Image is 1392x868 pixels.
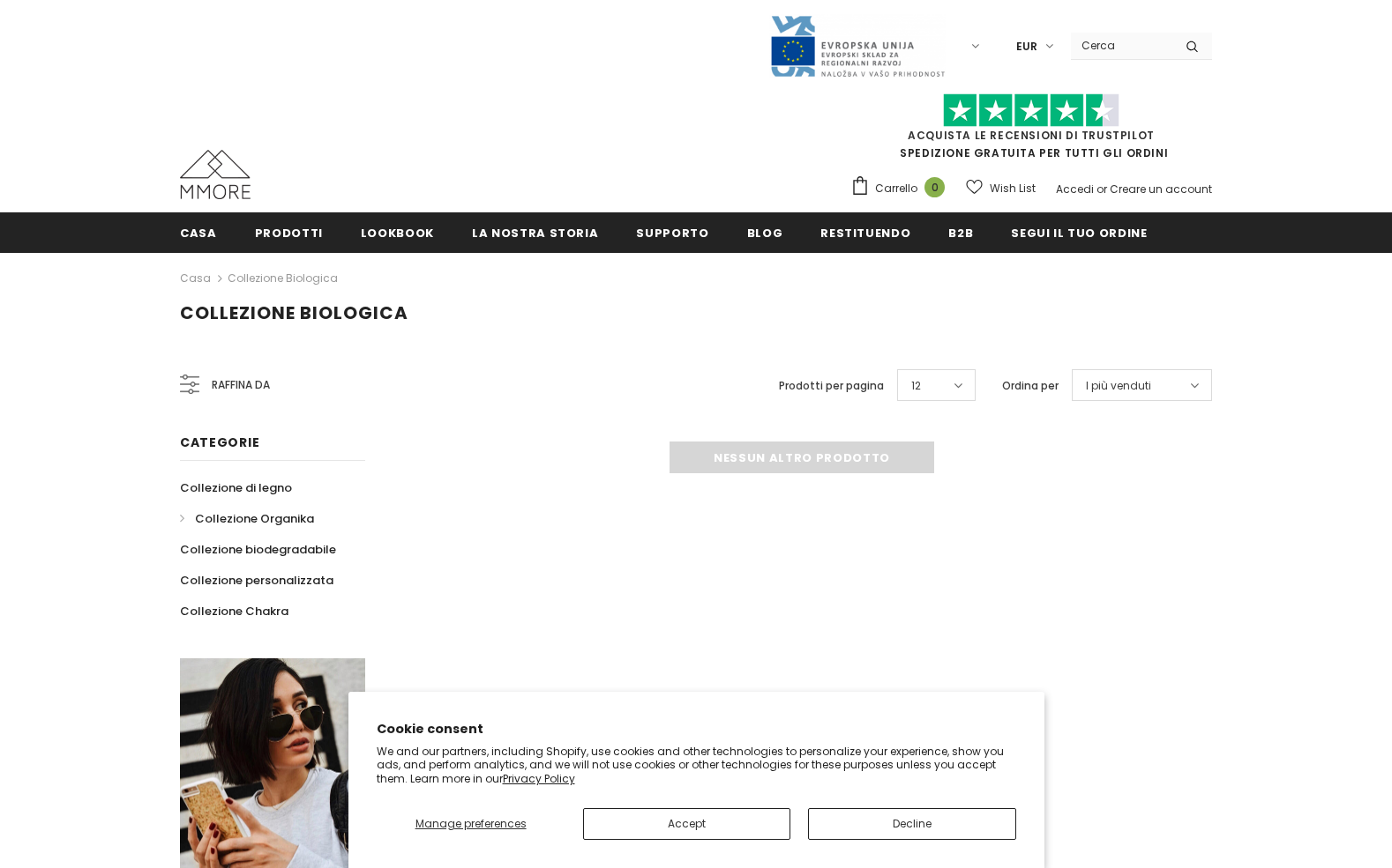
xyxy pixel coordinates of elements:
span: or [1096,182,1107,197]
a: Segui il tuo ordine [1011,212,1147,252]
a: Casa [180,212,217,252]
a: Collezione Organika [180,503,314,534]
span: Collezione biodegradabile [180,541,336,558]
a: Collezione biodegradabile [180,534,336,565]
span: Collezione di legno [180,479,292,496]
span: B2B [948,225,973,241]
span: Collezione Chakra [180,603,288,619]
a: Collezione di legno [180,472,292,503]
button: Manage preferences [377,808,565,840]
a: Collezione Chakra [180,596,288,627]
a: Blog [747,212,783,252]
span: I più venduti [1086,377,1151,395]
a: Acquista le recensioni di TrustPilot [908,128,1155,143]
button: Accept [583,808,790,840]
span: Casa [180,225,217,241]
input: Search Site [1071,33,1172,58]
a: Lookbook [361,212,434,252]
span: SPEDIZIONE GRATUITA PER TUTTI GLI ORDINI [850,101,1212,160]
span: Segui il tuo ordine [1011,225,1147,241]
img: Fidati di Pilot Stars [943,93,1119,128]
a: Creare un account [1110,182,1212,197]
span: Collezione biologica [180,300,408,325]
button: Decline [808,808,1015,840]
span: Collezione personalizzata [180,572,333,589]
span: 12 [911,377,921,395]
img: Javni Razpis [769,14,946,78]
h2: Cookie consent [377,720,1016,738]
p: We and our partners, including Shopify, use cookies and other technologies to personalize your ex... [377,745,1016,786]
span: Restituendo [820,225,910,241]
a: Carrello 0 [850,175,954,202]
a: Collezione biologica [228,271,338,286]
a: B2B [948,212,973,252]
a: Casa [180,268,211,289]
a: Javni Razpis [769,38,946,53]
a: Wish List [966,173,1036,204]
span: Carrello [875,180,917,197]
label: Prodotti per pagina [779,377,884,395]
a: Restituendo [820,212,910,252]
a: La nostra storia [472,212,598,252]
label: Ordina per [1002,377,1059,395]
span: Lookbook [361,225,434,241]
span: Categorie [180,434,259,451]
img: Casi MMORE [180,150,251,199]
a: supporto [636,212,708,252]
span: Wish List [990,180,1036,197]
span: supporto [636,225,708,241]
a: Prodotti [255,212,323,252]
a: Privacy Policy [503,771,575,786]
span: Raffina da [212,375,270,395]
span: Collezione Organika [195,510,314,527]
span: Manage preferences [415,816,527,831]
a: Accedi [1056,182,1094,197]
a: Collezione personalizzata [180,565,333,596]
span: 0 [924,177,945,197]
span: Prodotti [255,225,323,241]
span: Blog [747,225,783,241]
span: La nostra storia [472,225,598,241]
span: EUR [1016,38,1037,56]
